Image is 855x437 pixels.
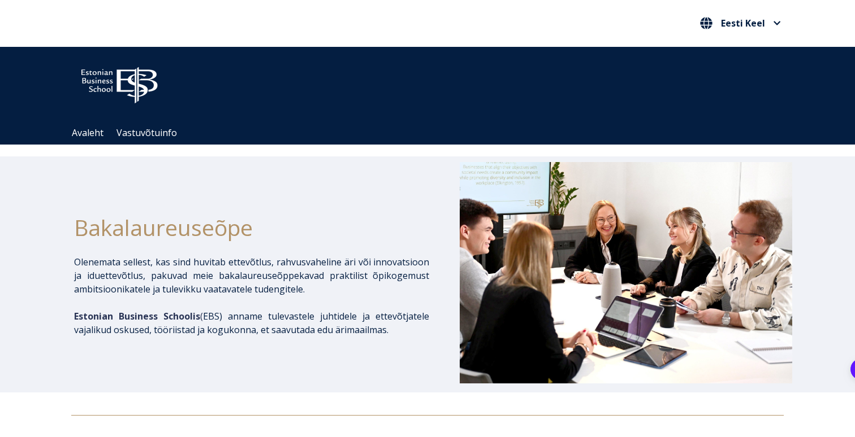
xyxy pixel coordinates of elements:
img: ebs_logo2016_white [71,58,167,107]
button: Eesti Keel [697,14,784,32]
nav: Vali oma keel [697,14,784,33]
p: EBS) anname tulevastele juhtidele ja ettevõtjatele vajalikud oskused, tööriistad ja kogukonna, et... [74,309,429,337]
img: Bakalaureusetudengid [460,162,792,383]
a: Vastuvõtuinfo [116,126,177,139]
span: Eesti Keel [721,19,765,28]
p: Olenemata sellest, kas sind huvitab ettevõtlus, rahvusvaheline äri või innovatsioon ja iduettevõt... [74,255,429,296]
span: Estonian Business Schoolis [74,310,200,322]
div: Navigation Menu [66,121,801,145]
span: ( [74,310,203,322]
a: Avaleht [72,126,103,139]
h1: Bakalaureuseõpe [74,211,429,244]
